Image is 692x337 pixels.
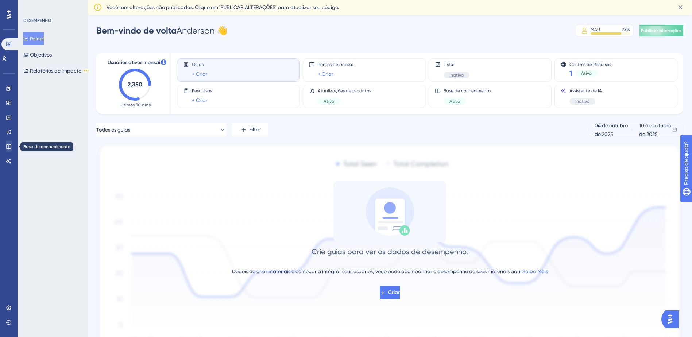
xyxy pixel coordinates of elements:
span: Publicar alterações [641,28,682,34]
button: Relatórios de impactoBETA [23,64,89,77]
button: Criar [380,286,400,299]
div: Crie guias para ver os dados de desempenho. [312,247,468,257]
span: Ativo [324,98,334,104]
div: Anderson 👋 [96,25,228,36]
span: Todos os guias [96,125,130,134]
span: Criar [388,288,400,297]
span: Guias [192,62,208,67]
span: Pontos de acesso [318,62,353,67]
text: 2,350 [128,81,142,88]
button: Filtro [232,123,268,137]
span: Ativo [449,98,460,104]
font: 78 [622,27,627,32]
span: Inativo [575,98,589,104]
span: Atualizações de produtos [318,88,371,94]
span: Últimos 30 dias [120,102,151,108]
a: Saiba Mais [522,268,548,274]
span: Inativo [449,72,464,78]
span: Pesquisas [192,88,212,94]
div: Depois de criar materiais e começar a integrar seus usuários, você pode acompanhar o desempenho d... [232,267,548,276]
button: Painel [23,32,44,45]
span: Listas [444,62,469,67]
div: 10 de outubro de 2025 [639,121,672,139]
span: Ativo [581,70,592,76]
span: 1 [569,68,572,78]
span: Precisa de ajuda? [17,2,61,11]
span: Base de conhecimento [444,88,491,94]
div: DESEMPENHO [23,18,51,23]
span: Você tem alterações não publicadas. Clique em 'PUBLICAR ALTERAÇÕES' para atualizar seu código. [107,3,339,12]
iframe: UserGuiding AI Assistant Launcher [661,308,683,330]
font: Objetivos [30,50,52,59]
span: Assistente de IA [569,88,602,94]
span: Usuários ativos mensais [108,58,162,67]
div: % [622,27,630,32]
a: + Criar [192,70,208,78]
div: MAU [591,27,600,32]
button: Publicar alterações [639,25,683,36]
font: Relatórios de impacto [30,66,81,75]
div: 04 de outubro de 2025 [595,121,630,139]
button: Objetivos [23,48,52,61]
a: + Criar [192,96,208,105]
div: BETA [83,69,89,73]
font: Painel [30,34,44,43]
a: + Criar [318,70,333,78]
span: Filtro [249,125,260,134]
span: Bem-vindo de volta [96,25,177,36]
span: Centros de Recursos [569,62,611,67]
button: Todos os guias [96,123,226,137]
